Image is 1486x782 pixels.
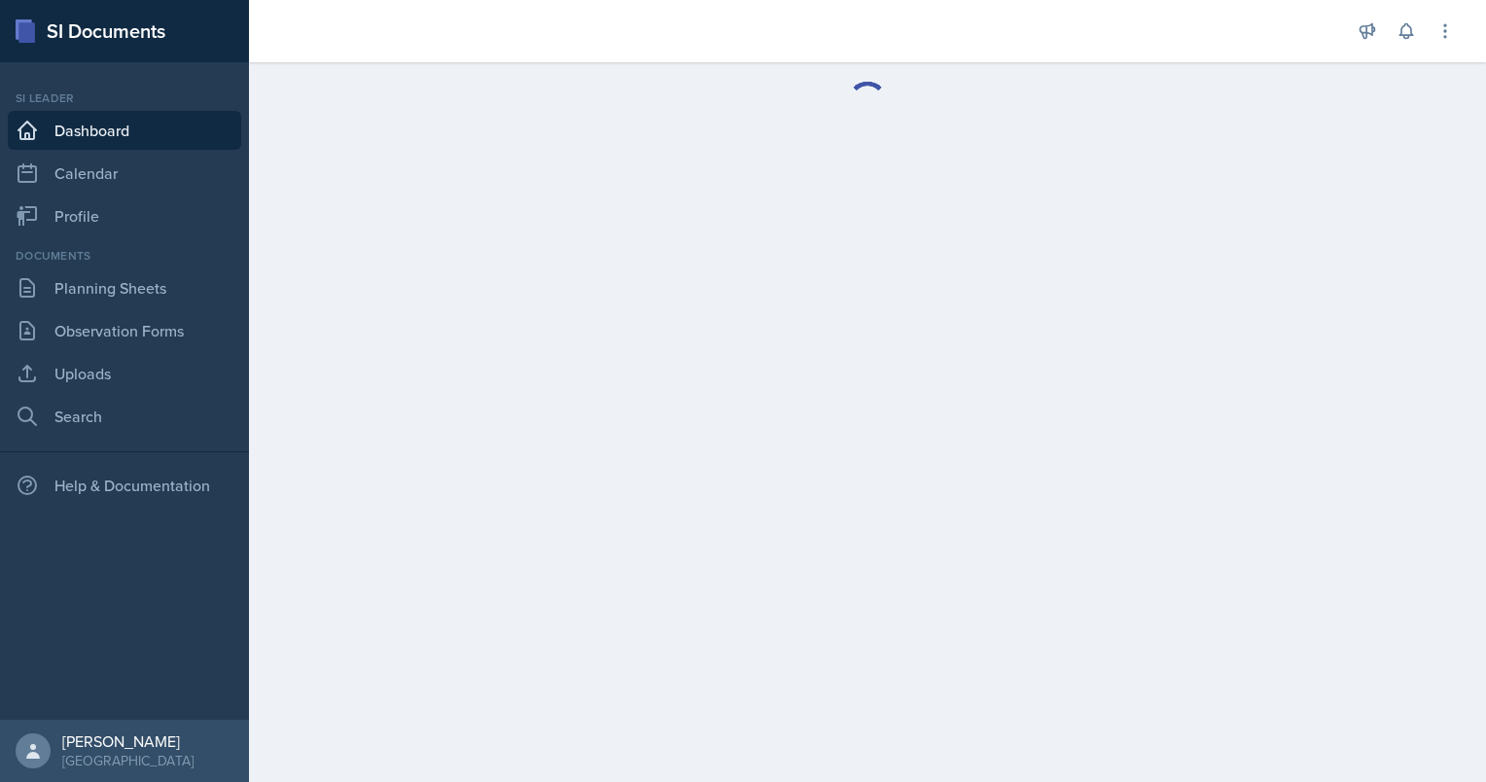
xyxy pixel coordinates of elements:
a: Dashboard [8,111,241,150]
a: Search [8,397,241,436]
a: Uploads [8,354,241,393]
div: Help & Documentation [8,466,241,505]
div: [GEOGRAPHIC_DATA] [62,751,194,770]
div: Documents [8,247,241,265]
div: Si leader [8,89,241,107]
a: Profile [8,196,241,235]
div: [PERSON_NAME] [62,731,194,751]
a: Calendar [8,154,241,193]
a: Planning Sheets [8,268,241,307]
a: Observation Forms [8,311,241,350]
